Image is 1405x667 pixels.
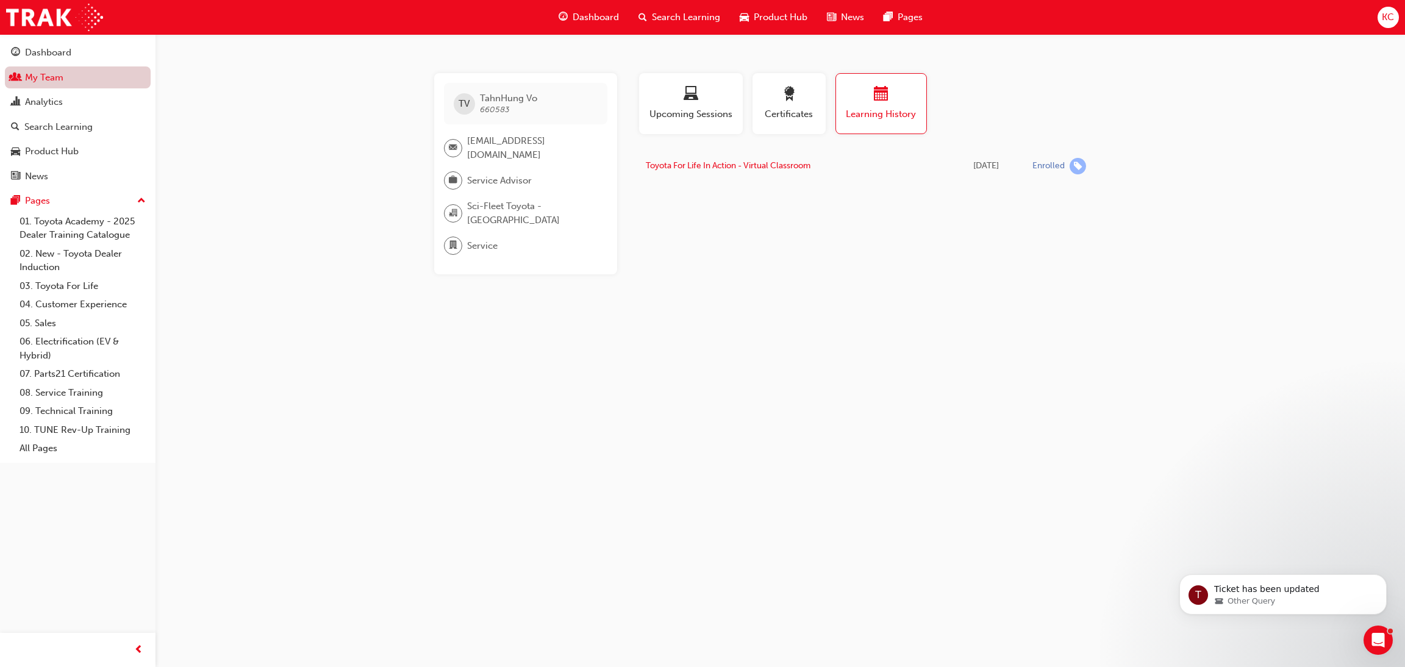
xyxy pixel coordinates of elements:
span: TahnHung Vo [480,93,537,104]
span: department-icon [449,238,457,254]
span: organisation-icon [449,205,457,221]
div: Enrolled [1032,160,1065,172]
div: Product Hub [25,144,79,159]
span: guage-icon [559,10,568,25]
a: pages-iconPages [874,5,932,30]
span: TV [459,97,470,111]
span: briefcase-icon [449,173,457,188]
div: Fri Sep 12 2025 09:44:15 GMT+1000 (Australian Eastern Standard Time) [957,159,1014,173]
button: Certificates [753,73,826,134]
img: Trak [6,4,103,31]
span: Product Hub [754,10,807,24]
a: 09. Technical Training [15,402,151,421]
span: pages-icon [11,196,20,207]
span: laptop-icon [684,87,698,103]
span: email-icon [449,140,457,156]
span: Dashboard [573,10,619,24]
button: Pages [5,190,151,212]
span: News [841,10,864,24]
a: Toyota For Life In Action - Virtual Classroom [646,160,810,171]
span: Upcoming Sessions [648,107,734,121]
button: Upcoming Sessions [639,73,743,134]
a: News [5,165,151,188]
span: learningRecordVerb_ENROLL-icon [1070,158,1086,174]
a: search-iconSearch Learning [629,5,730,30]
div: Search Learning [24,120,93,134]
a: 06. Electrification (EV & Hybrid) [15,332,151,365]
span: chart-icon [11,97,20,108]
span: prev-icon [134,643,143,658]
span: award-icon [782,87,796,103]
span: Certificates [762,107,817,121]
button: Learning History [835,73,927,134]
span: pages-icon [884,10,893,25]
span: news-icon [827,10,836,25]
div: News [25,169,48,184]
button: DashboardMy TeamAnalyticsSearch LearningProduct HubNews [5,39,151,190]
a: 05. Sales [15,314,151,333]
span: search-icon [11,122,20,133]
span: guage-icon [11,48,20,59]
button: KC [1378,7,1399,28]
span: car-icon [11,146,20,157]
a: 10. TUNE Rev-Up Training [15,421,151,440]
a: 02. New - Toyota Dealer Induction [15,244,151,277]
span: [EMAIL_ADDRESS][DOMAIN_NAME] [467,134,598,162]
div: Dashboard [25,46,71,60]
div: Analytics [25,95,63,109]
span: KC [1382,10,1394,24]
span: Pages [898,10,923,24]
span: 660583 [480,104,510,115]
a: All Pages [15,439,151,458]
iframe: Intercom notifications message [1161,549,1405,634]
a: guage-iconDashboard [549,5,629,30]
a: My Team [5,66,151,89]
span: Sci-Fleet Toyota - [GEOGRAPHIC_DATA] [467,199,598,227]
span: car-icon [740,10,749,25]
a: Dashboard [5,41,151,64]
a: news-iconNews [817,5,874,30]
span: search-icon [638,10,647,25]
a: Search Learning [5,116,151,138]
a: 01. Toyota Academy - 2025 Dealer Training Catalogue [15,212,151,244]
a: 03. Toyota For Life [15,277,151,296]
span: Service [467,239,498,253]
div: Pages [25,194,50,208]
a: Analytics [5,91,151,113]
span: calendar-icon [874,87,888,103]
iframe: Intercom live chat [1364,626,1393,655]
span: Learning History [845,107,917,121]
span: news-icon [11,171,20,182]
a: 08. Service Training [15,383,151,402]
a: 07. Parts21 Certification [15,365,151,383]
a: Product Hub [5,140,151,163]
span: people-icon [11,73,20,84]
span: Search Learning [652,10,720,24]
a: car-iconProduct Hub [730,5,817,30]
span: Service Advisor [467,174,532,188]
span: up-icon [137,193,146,209]
a: 04. Customer Experience [15,295,151,314]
